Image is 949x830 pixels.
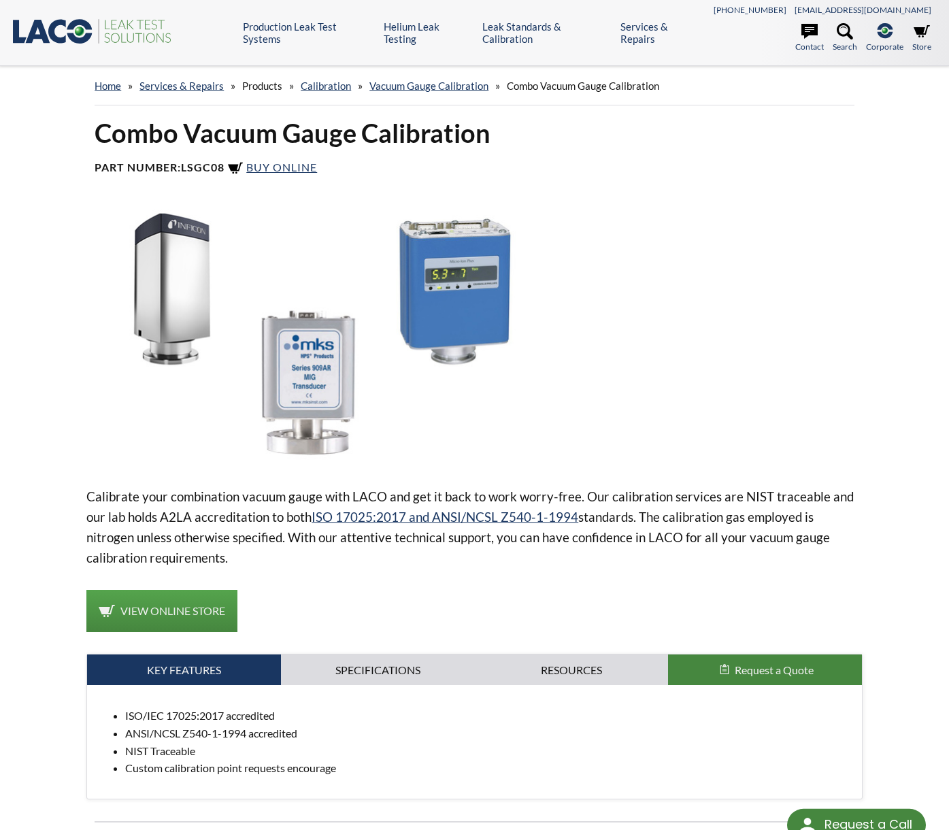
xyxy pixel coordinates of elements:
[312,509,578,525] a: ISO 17025:2017 and ANSI/NCSL Z540-1-1994
[95,116,854,150] h1: Combo Vacuum Gauge Calibration
[482,20,610,45] a: Leak Standards & Calibration
[242,80,282,92] span: Products
[227,161,317,173] a: Buy Online
[281,654,475,686] a: Specifications
[87,654,281,686] a: Key Features
[668,654,862,686] button: Request a Quote
[620,20,703,45] a: Services & Repairs
[833,23,857,53] a: Search
[369,80,488,92] a: Vacuum Gauge Calibration
[125,725,851,742] li: ANSI/NCSL Z540-1-1994 accredited
[95,80,121,92] a: home
[243,20,373,45] a: Production Leak Test Systems
[475,654,669,686] a: Resources
[912,23,931,53] a: Store
[125,742,851,760] li: NIST Traceable
[384,20,472,45] a: Helium Leak Testing
[735,663,814,676] span: Request a Quote
[181,161,224,173] b: LSGC08
[86,210,541,465] img: Combination Vacuum Gauges
[795,23,824,53] a: Contact
[246,161,317,173] span: Buy Online
[301,80,351,92] a: Calibration
[507,80,659,92] span: Combo Vacuum Gauge Calibration
[86,590,237,632] a: View Online Store
[95,67,854,105] div: » » » » »
[139,80,224,92] a: Services & Repairs
[795,5,931,15] a: [EMAIL_ADDRESS][DOMAIN_NAME]
[866,40,903,53] span: Corporate
[95,161,854,177] h4: Part Number:
[125,759,851,777] li: Custom calibration point requests encourage
[86,486,863,568] p: Calibrate your combination vacuum gauge with LACO and get it back to work worry-free. Our calibra...
[714,5,786,15] a: [PHONE_NUMBER]
[125,707,851,725] li: ISO/IEC 17025:2017 accredited
[120,604,225,617] span: View Online Store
